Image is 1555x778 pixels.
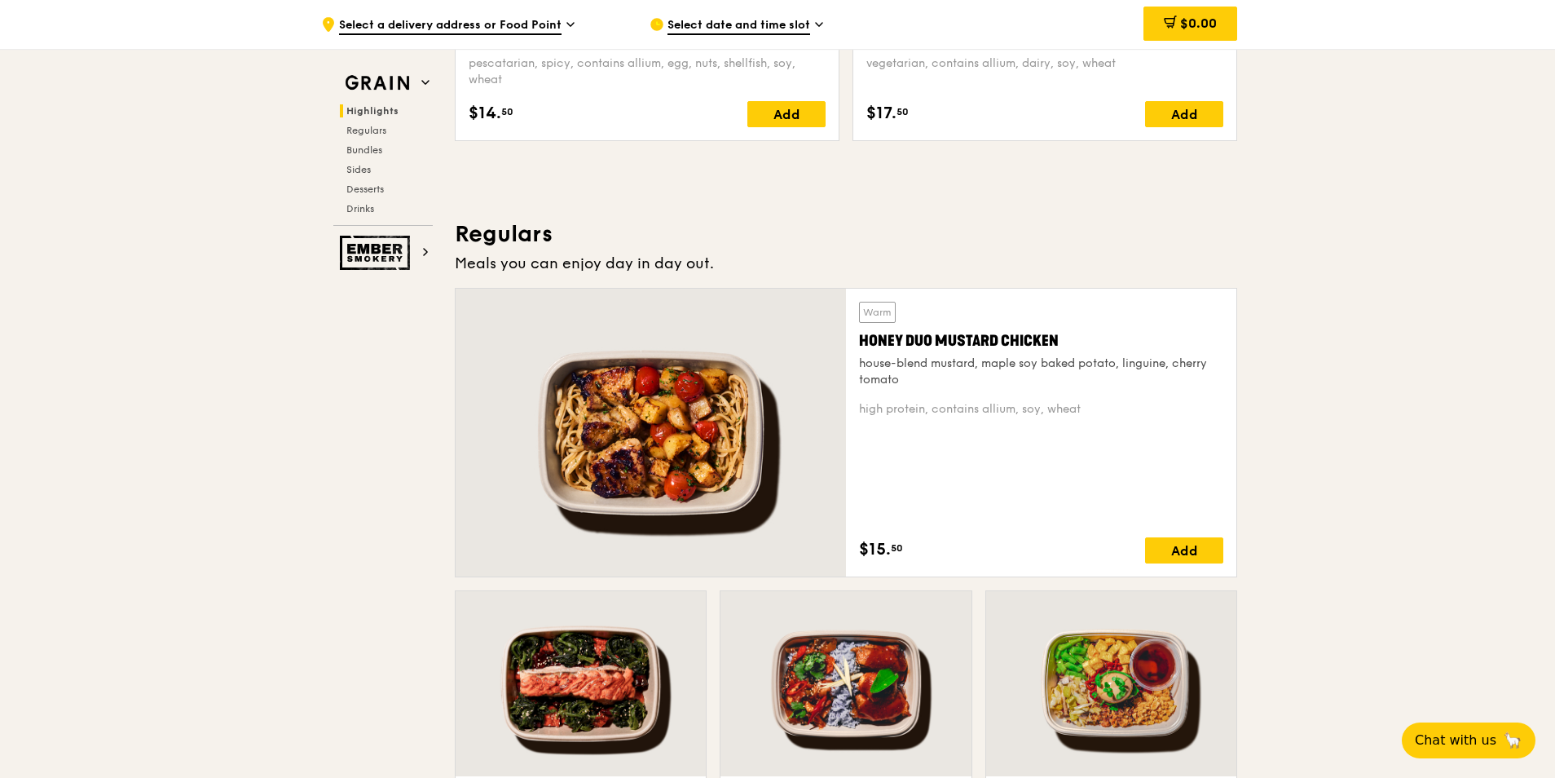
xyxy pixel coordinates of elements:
[469,101,501,126] span: $14.
[501,105,513,118] span: 50
[346,203,374,214] span: Drinks
[1402,723,1535,758] button: Chat with us🦙
[340,236,415,270] img: Ember Smokery web logo
[866,101,896,126] span: $17.
[859,356,1223,388] div: house-blend mustard, maple soy baked potato, linguine, cherry tomato
[1145,537,1223,564] div: Add
[859,537,891,562] span: $15.
[866,55,1223,88] div: vegetarian, contains allium, dairy, soy, wheat
[346,144,382,156] span: Bundles
[455,252,1237,275] div: Meals you can enjoy day in day out.
[667,17,810,35] span: Select date and time slot
[469,55,826,88] div: pescatarian, spicy, contains allium, egg, nuts, shellfish, soy, wheat
[859,302,896,323] div: Warm
[339,17,562,35] span: Select a delivery address or Food Point
[346,105,399,117] span: Highlights
[891,542,903,555] span: 50
[859,329,1223,352] div: Honey Duo Mustard Chicken
[346,164,371,175] span: Sides
[859,401,1223,418] div: high protein, contains allium, soy, wheat
[340,69,415,98] img: Grain web logo
[1145,101,1223,127] div: Add
[346,125,386,136] span: Regulars
[1415,731,1496,750] span: Chat with us
[455,219,1237,249] h3: Regulars
[1180,15,1217,31] span: $0.00
[1503,731,1522,750] span: 🦙
[747,101,826,127] div: Add
[896,105,909,118] span: 50
[346,183,384,195] span: Desserts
